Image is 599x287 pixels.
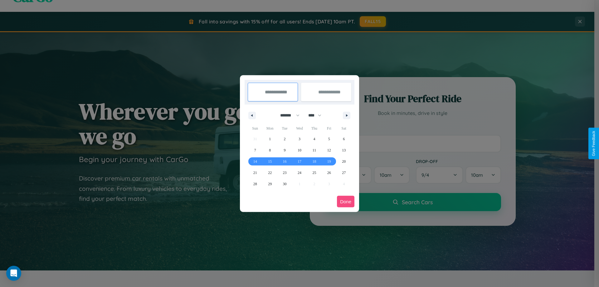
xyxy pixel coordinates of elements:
[298,167,301,178] span: 24
[277,178,292,190] button: 30
[307,133,322,145] button: 4
[327,156,331,167] span: 19
[283,156,287,167] span: 16
[253,178,257,190] span: 28
[284,133,286,145] span: 2
[277,156,292,167] button: 16
[307,145,322,156] button: 11
[253,156,257,167] span: 14
[277,145,292,156] button: 9
[337,156,351,167] button: 20
[322,133,336,145] button: 5
[322,145,336,156] button: 12
[313,145,316,156] span: 11
[313,133,315,145] span: 4
[262,123,277,133] span: Mon
[277,123,292,133] span: Tue
[292,167,307,178] button: 24
[268,156,272,167] span: 15
[342,145,346,156] span: 13
[337,196,354,207] button: Done
[269,145,271,156] span: 8
[307,167,322,178] button: 25
[322,156,336,167] button: 19
[328,133,330,145] span: 5
[262,167,277,178] button: 22
[248,178,262,190] button: 28
[283,167,287,178] span: 23
[292,156,307,167] button: 17
[254,145,256,156] span: 7
[307,123,322,133] span: Thu
[307,156,322,167] button: 18
[312,156,316,167] span: 18
[248,145,262,156] button: 7
[322,167,336,178] button: 26
[248,156,262,167] button: 14
[322,123,336,133] span: Fri
[262,156,277,167] button: 15
[248,123,262,133] span: Sun
[327,145,331,156] span: 12
[248,167,262,178] button: 21
[292,123,307,133] span: Wed
[284,145,286,156] span: 9
[327,167,331,178] span: 26
[298,156,301,167] span: 17
[268,167,272,178] span: 22
[262,145,277,156] button: 8
[312,167,316,178] span: 25
[253,167,257,178] span: 21
[337,123,351,133] span: Sat
[592,131,596,156] div: Give Feedback
[337,167,351,178] button: 27
[299,133,300,145] span: 3
[343,133,345,145] span: 6
[337,133,351,145] button: 6
[262,133,277,145] button: 1
[292,133,307,145] button: 3
[292,145,307,156] button: 10
[342,156,346,167] span: 20
[268,178,272,190] span: 29
[277,133,292,145] button: 2
[262,178,277,190] button: 29
[277,167,292,178] button: 23
[6,266,21,281] div: Open Intercom Messenger
[298,145,301,156] span: 10
[342,167,346,178] span: 27
[283,178,287,190] span: 30
[269,133,271,145] span: 1
[337,145,351,156] button: 13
